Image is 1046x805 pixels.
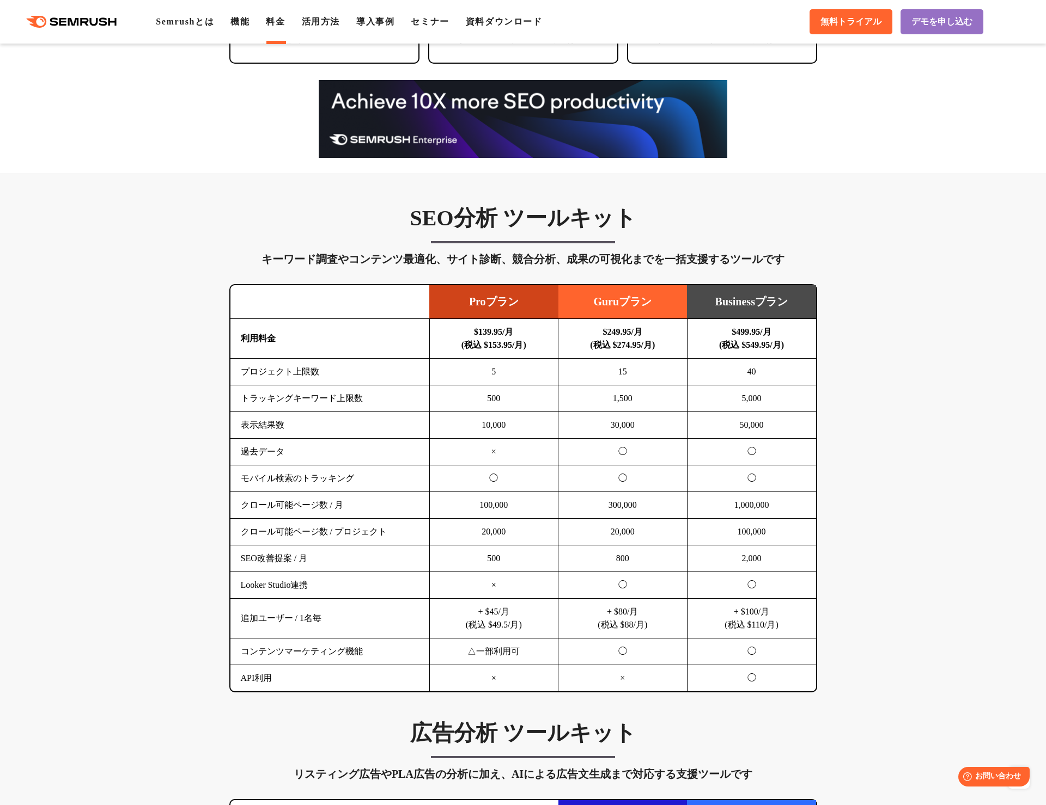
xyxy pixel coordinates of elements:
td: SEO改善提案 / 月 [230,545,430,572]
a: 導入事例 [356,17,394,26]
td: Looker Studio連携 [230,572,430,599]
b: $249.95/月 (税込 $274.95/月) [590,327,655,349]
td: 30,000 [558,412,688,439]
td: ◯ [687,638,816,665]
td: + $80/月 (税込 $88/月) [558,599,688,638]
span: デモを申し込む [911,16,972,28]
td: △一部利用可 [429,638,558,665]
td: トラッキングキーワード上限数 [230,385,430,412]
a: 無料トライアル [810,9,892,34]
td: Proプラン [429,285,558,319]
td: ◯ [687,439,816,465]
td: 40 [687,359,816,385]
td: × [558,665,688,692]
td: 800 [558,545,688,572]
h3: 広告分析 ツールキット [229,720,817,747]
td: Businessプラン [687,285,816,319]
a: Semrushとは [156,17,214,26]
td: ◯ [687,572,816,599]
td: × [429,665,558,692]
td: モバイル検索のトラッキング [230,465,430,492]
td: + $45/月 (税込 $49.5/月) [429,599,558,638]
td: 50,000 [687,412,816,439]
td: 追加ユーザー / 1名毎 [230,599,430,638]
b: $499.95/月 (税込 $549.95/月) [719,327,784,349]
td: クロール可能ページ数 / プロジェクト [230,519,430,545]
td: 5,000 [687,385,816,412]
a: 料金 [266,17,285,26]
td: ◯ [558,572,688,599]
td: 20,000 [558,519,688,545]
td: ◯ [429,465,558,492]
td: 500 [429,385,558,412]
td: 15 [558,359,688,385]
a: 機能 [230,17,250,26]
td: 過去データ [230,439,430,465]
td: ◯ [687,665,816,692]
a: 活用方法 [302,17,340,26]
td: 1,000,000 [687,492,816,519]
div: キーワード調査やコンテンツ最適化、サイト診断、競合分析、成果の可視化までを一括支援するツールです [229,250,817,268]
td: 10,000 [429,412,558,439]
td: 2,000 [687,545,816,572]
div: リスティング広告やPLA広告の分析に加え、AIによる広告文生成まで対応する支援ツールです [229,765,817,783]
a: デモを申し込む [901,9,983,34]
span: 無料トライアル [820,16,881,28]
td: コンテンツマーケティング機能 [230,638,430,665]
a: 資料ダウンロード [466,17,543,26]
td: + $100/月 (税込 $110/月) [687,599,816,638]
td: API利用 [230,665,430,692]
a: セミナー [411,17,449,26]
td: ◯ [558,638,688,665]
td: × [429,439,558,465]
td: × [429,572,558,599]
td: クロール可能ページ数 / 月 [230,492,430,519]
td: ◯ [687,465,816,492]
td: 表示結果数 [230,412,430,439]
td: 5 [429,359,558,385]
h3: SEO分析 ツールキット [229,205,817,232]
iframe: Help widget launcher [949,763,1034,793]
td: ◯ [558,439,688,465]
b: $139.95/月 (税込 $153.95/月) [461,327,526,349]
td: ◯ [558,465,688,492]
td: 1,500 [558,385,688,412]
td: 300,000 [558,492,688,519]
td: 100,000 [429,492,558,519]
td: 100,000 [687,519,816,545]
td: プロジェクト上限数 [230,359,430,385]
td: 20,000 [429,519,558,545]
td: Guruプラン [558,285,688,319]
td: 500 [429,545,558,572]
b: 利用料金 [241,334,276,343]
